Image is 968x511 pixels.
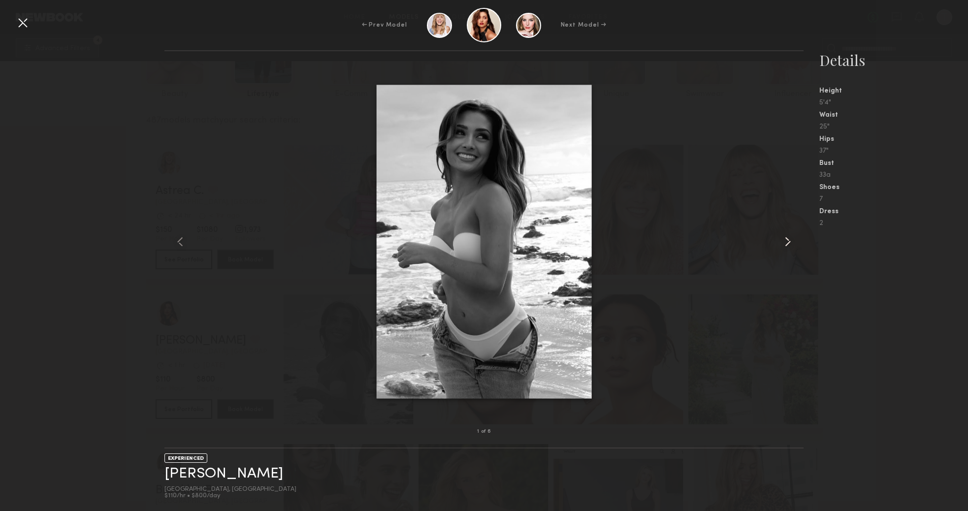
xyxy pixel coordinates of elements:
[819,160,968,167] div: Bust
[819,88,968,95] div: Height
[164,453,207,463] div: EXPERIENCED
[164,493,296,499] div: $110/hr • $800/day
[819,172,968,179] div: 33a
[164,466,283,481] a: [PERSON_NAME]
[819,208,968,215] div: Dress
[819,220,968,227] div: 2
[819,136,968,143] div: Hips
[164,486,296,493] div: [GEOGRAPHIC_DATA], [GEOGRAPHIC_DATA]
[819,112,968,119] div: Waist
[819,50,968,70] div: Details
[819,99,968,106] div: 5'4"
[819,196,968,203] div: 7
[819,148,968,155] div: 37"
[362,21,407,30] div: ← Prev Model
[819,184,968,191] div: Shoes
[477,429,491,434] div: 1 of 6
[819,124,968,130] div: 25"
[561,21,607,30] div: Next Model →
